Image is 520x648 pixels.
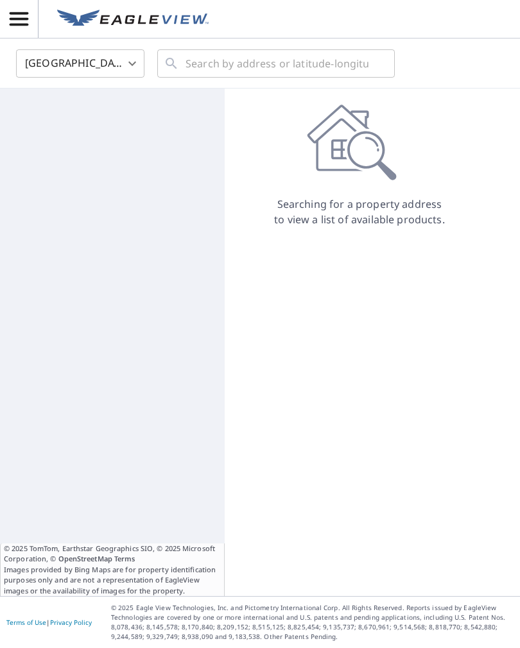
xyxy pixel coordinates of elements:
[16,46,144,81] div: [GEOGRAPHIC_DATA]
[6,618,46,627] a: Terms of Use
[186,46,368,81] input: Search by address or latitude-longitude
[57,10,209,29] img: EV Logo
[6,618,92,626] p: |
[58,554,112,563] a: OpenStreetMap
[114,554,135,563] a: Terms
[111,603,514,642] p: © 2025 Eagle View Technologies, Inc. and Pictometry International Corp. All Rights Reserved. Repo...
[273,196,446,227] p: Searching for a property address to view a list of available products.
[50,618,92,627] a: Privacy Policy
[4,543,221,565] span: © 2025 TomTom, Earthstar Geographics SIO, © 2025 Microsoft Corporation, ©
[49,2,216,37] a: EV Logo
